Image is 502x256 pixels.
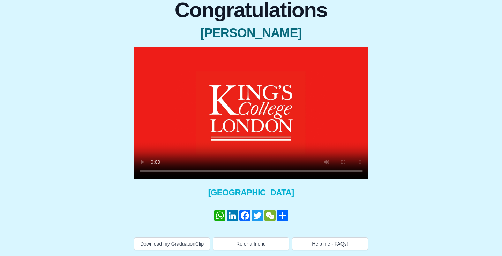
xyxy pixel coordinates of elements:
[134,26,368,40] span: [PERSON_NAME]
[292,237,368,250] button: Help me - FAQs!
[239,210,251,221] a: Facebook
[276,210,289,221] a: Share
[264,210,276,221] a: WeChat
[213,210,226,221] a: WhatsApp
[134,187,368,198] span: [GEOGRAPHIC_DATA]
[226,210,239,221] a: LinkedIn
[213,237,289,250] button: Refer a friend
[134,237,210,250] button: Download my GraduationClip
[251,210,264,221] a: Twitter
